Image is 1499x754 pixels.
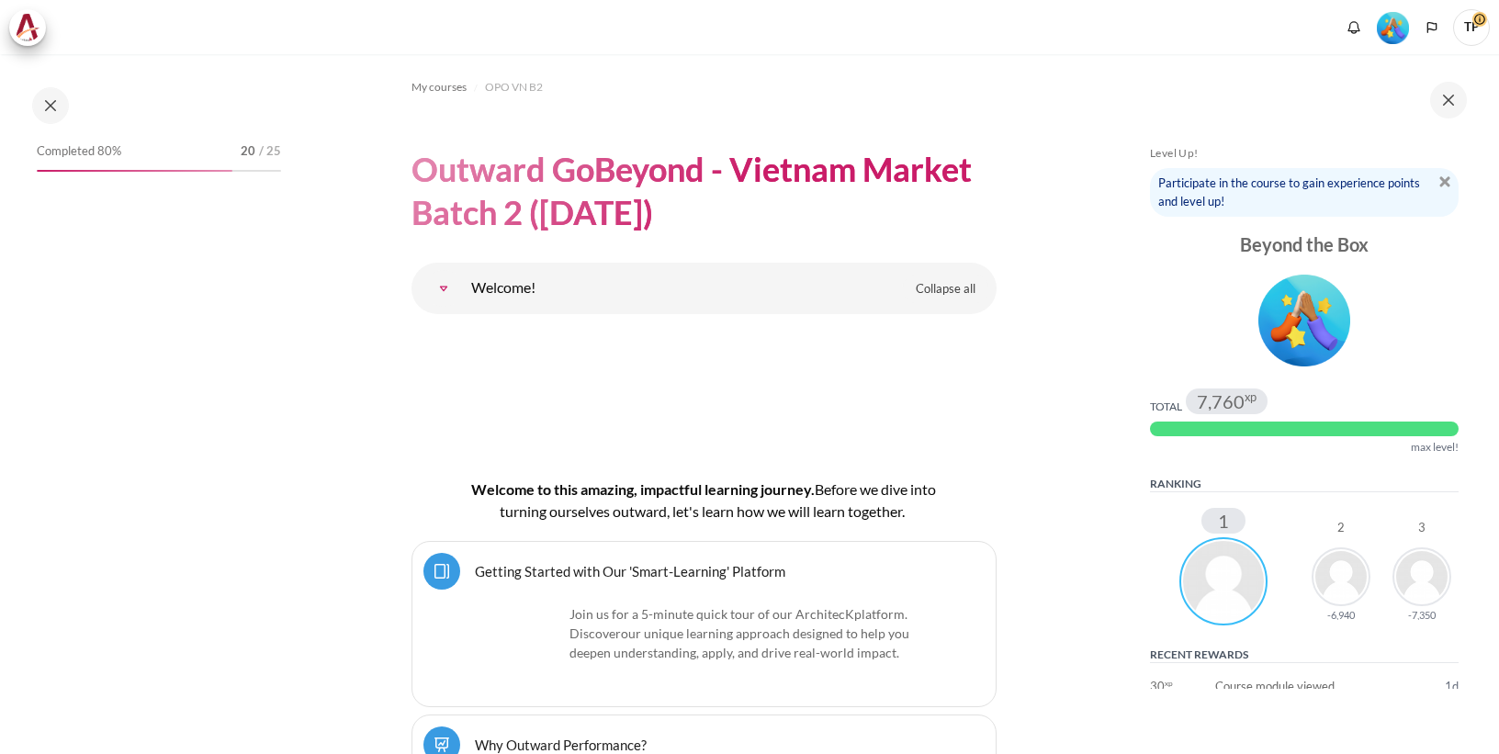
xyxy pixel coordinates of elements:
div: 1 [1201,508,1245,534]
span: / 25 [259,142,281,161]
span: Completed 80% [37,142,121,161]
nav: Navigation bar [411,73,997,102]
a: User menu [1453,9,1490,46]
a: My courses [64,9,138,46]
div: 7,760 [1197,392,1257,411]
span: Collapse all [916,280,975,298]
h5: Level Up! [1150,146,1459,161]
div: max level! [1411,440,1459,455]
button: Languages [1418,14,1446,41]
img: Dismiss notice [1439,176,1450,187]
span: 20 [241,142,255,161]
a: Getting Started with Our 'Smart-Learning' Platform [475,562,785,580]
p: Join us for a 5-minute quick tour of our ArchitecK platform. Discover [471,604,937,662]
div: Participate in the course to gain experience points and level up! [1150,168,1459,217]
span: My courses [411,79,467,96]
img: Loan Phan To [1312,547,1370,606]
span: OPO VN B2 [485,79,543,96]
img: Architeck [15,14,40,41]
div: Level #5 [1377,10,1409,44]
td: Course module viewed [1215,678,1422,696]
a: My courses [411,76,467,98]
a: Welcome! [425,270,462,307]
h5: Recent rewards [1150,647,1459,663]
span: xp [1245,393,1257,400]
div: Total [1150,400,1182,414]
a: Collapse all [902,274,989,305]
div: -7,350 [1408,610,1436,620]
span: 7,760 [1197,392,1245,411]
span: . [569,625,909,660]
div: -6,940 [1327,610,1355,620]
img: Tung Bui [1392,547,1451,606]
div: Beyond the Box [1150,231,1459,257]
a: Level #5 [1369,10,1416,44]
div: 3 [1418,522,1426,534]
h1: Outward GoBeyond - Vietnam Market Batch 2 ([DATE]) [411,148,997,234]
a: Dismiss notice [1439,173,1450,187]
td: Sunday, 10 August 2025, 10:42 AM [1422,678,1459,696]
span: 30 [1150,678,1165,696]
span: our unique learning approach designed to help you deepen understanding, apply, and drive real-wor... [569,625,909,660]
img: Level #5 [1258,275,1350,366]
span: TP [1453,9,1490,46]
a: Reports & Analytics [142,9,262,46]
a: Architeck Architeck [9,9,55,46]
div: 80% [37,170,232,172]
div: Level #5 [1150,268,1459,366]
span: xp [1165,681,1173,686]
h4: Welcome to this amazing, impactful learning journey. [470,478,938,523]
a: OPO VN B2 [485,76,543,98]
div: Show notification window with no new notifications [1340,14,1368,41]
h5: Ranking [1150,477,1459,492]
img: Thuy Phan Thi [1179,537,1268,625]
a: Why Outward Performance? [475,736,647,753]
div: 2 [1337,522,1345,534]
img: Level #5 [1377,12,1409,44]
span: B [815,480,824,498]
img: platform logo [471,604,563,695]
